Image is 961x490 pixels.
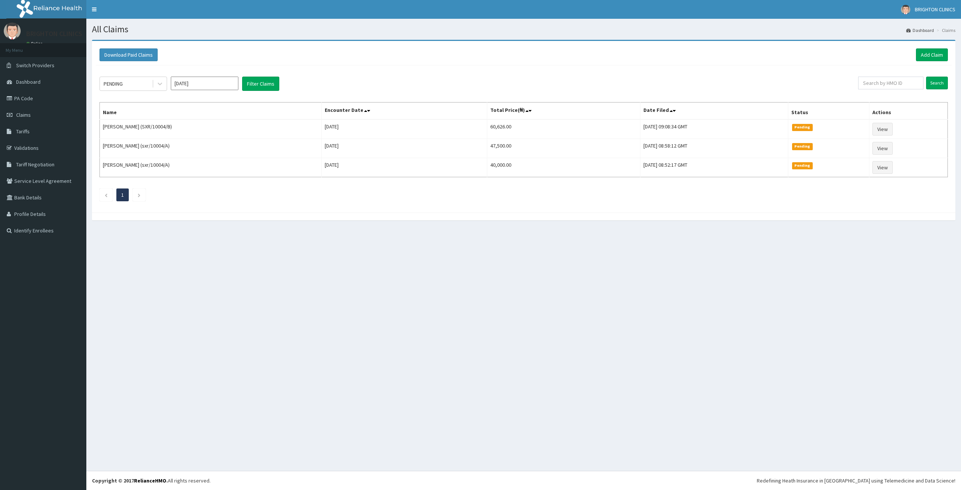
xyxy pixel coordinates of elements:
[321,158,487,177] td: [DATE]
[171,77,238,90] input: Select Month and Year
[872,123,893,136] a: View
[906,27,934,33] a: Dashboard
[99,48,158,61] button: Download Paid Claims
[16,161,54,168] span: Tariff Negotiation
[792,143,813,150] span: Pending
[872,161,893,174] a: View
[869,103,948,120] th: Actions
[321,119,487,139] td: [DATE]
[321,103,487,120] th: Encounter Date
[916,48,948,61] a: Add Claim
[487,103,640,120] th: Total Price(₦)
[100,139,322,158] td: [PERSON_NAME] (sxr/10004/A)
[26,30,82,37] p: BRIGHTON CLINICS
[92,477,168,484] strong: Copyright © 2017 .
[92,24,955,34] h1: All Claims
[100,158,322,177] td: [PERSON_NAME] (sxr/10004/A)
[872,142,893,155] a: View
[757,477,955,484] div: Redefining Heath Insurance in [GEOGRAPHIC_DATA] using Telemedicine and Data Science!
[16,62,54,69] span: Switch Providers
[104,191,108,198] a: Previous page
[100,119,322,139] td: [PERSON_NAME] (SXR/10004/B)
[915,6,955,13] span: BRIGHTON CLINICS
[935,27,955,33] li: Claims
[4,23,21,39] img: User Image
[16,128,30,135] span: Tariffs
[121,191,124,198] a: Page 1 is your current page
[321,139,487,158] td: [DATE]
[487,139,640,158] td: 47,500.00
[16,112,31,118] span: Claims
[487,158,640,177] td: 40,000.00
[26,41,44,46] a: Online
[640,103,788,120] th: Date Filed
[100,103,322,120] th: Name
[640,139,788,158] td: [DATE] 08:58:12 GMT
[792,162,813,169] span: Pending
[104,80,123,87] div: PENDING
[137,191,141,198] a: Next page
[926,77,948,89] input: Search
[16,78,41,85] span: Dashboard
[487,119,640,139] td: 60,626.00
[640,158,788,177] td: [DATE] 08:52:17 GMT
[86,471,961,490] footer: All rights reserved.
[788,103,869,120] th: Status
[901,5,910,14] img: User Image
[242,77,279,91] button: Filter Claims
[858,77,923,89] input: Search by HMO ID
[792,124,813,131] span: Pending
[134,477,166,484] a: RelianceHMO
[640,119,788,139] td: [DATE] 09:08:34 GMT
